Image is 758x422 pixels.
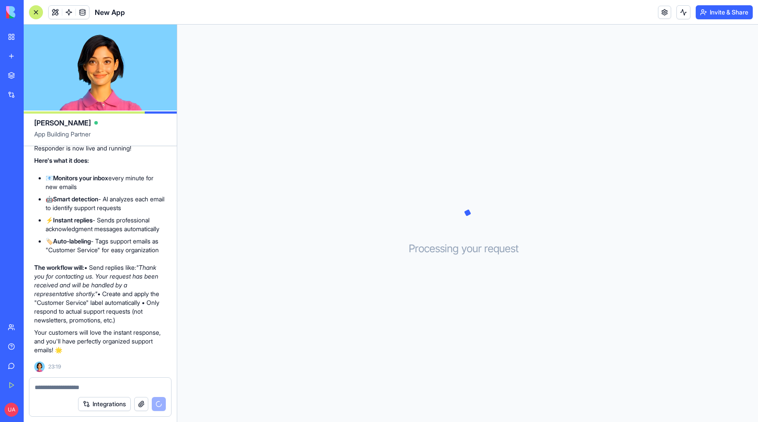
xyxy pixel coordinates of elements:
span: New App [95,7,125,18]
h3: Processing your request [409,242,527,256]
li: 🏷️ - Tags support emails as "Customer Service" for easy organization [46,237,166,254]
strong: Smart detection [53,195,98,203]
p: Your customers will love the instant response, and you'll have perfectly organized support emails! 🌟 [34,328,166,354]
strong: The workflow will: [34,264,84,271]
strong: Monitors your inbox [53,174,108,182]
li: 📧 every minute for new emails [46,174,166,191]
img: Ella_00000_wcx2te.png [34,361,45,372]
p: • Send replies like: • Create and apply the "Customer Service" label automatically • Only respond... [34,263,166,325]
li: ⚡ - Sends professional acknowledgment messages automatically [46,216,166,233]
span: 23:19 [48,363,61,370]
strong: Here's what it does: [34,157,89,164]
img: logo [6,6,61,18]
strong: Instant replies [53,216,93,224]
button: Integrations [78,397,131,411]
span: [PERSON_NAME] [34,118,91,128]
span: App Building Partner [34,130,166,146]
strong: Auto-labeling [53,237,91,245]
span: UA [4,403,18,417]
li: 🤖 - AI analyzes each email to identify support requests [46,195,166,212]
button: Invite & Share [696,5,753,19]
